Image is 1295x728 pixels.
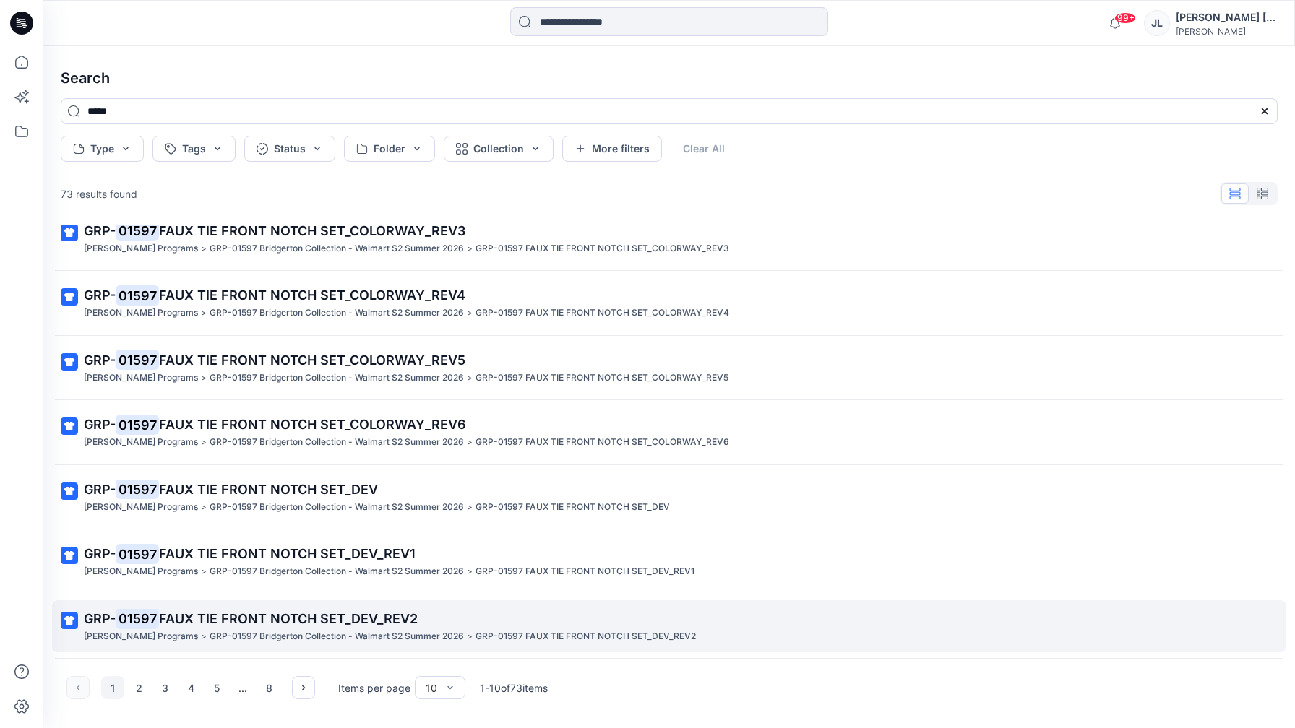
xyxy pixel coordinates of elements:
[201,435,207,450] p: >
[84,352,116,368] span: GRP-
[210,305,464,321] p: GRP-01597 Bridgerton Collection - Walmart S2 Summer 2026
[476,435,729,450] p: GRP-01597 FAUX TIE FRONT NOTCH SET_COLORWAY_REV6
[116,350,159,370] mark: 01597
[205,676,228,699] button: 5
[476,564,694,579] p: GRP-01597 FAUX TIE FRONT NOTCH SET_DEV_REV1
[52,212,1286,265] a: GRP-01597FAUX TIE FRONT NOTCH SET_COLORWAY_REV3[PERSON_NAME] Programs>GRP-01597 Bridgerton Collec...
[244,136,335,162] button: Status
[562,136,662,162] button: More filters
[84,500,198,515] p: Richard Leeds Programs
[116,220,159,240] mark: 01597
[467,241,473,256] p: >
[467,500,473,515] p: >
[210,435,464,450] p: GRP-01597 Bridgerton Collection - Walmart S2 Summer 2026
[480,680,548,695] p: 1 - 10 of 73 items
[1176,26,1277,37] div: [PERSON_NAME]
[201,241,207,256] p: >
[201,629,207,644] p: >
[476,500,670,515] p: GRP-01597 FAUX TIE FRONT NOTCH SET_DEV
[84,287,116,303] span: GRP-
[116,285,159,305] mark: 01597
[159,546,416,561] span: FAUX TIE FRONT NOTCH SET_DEV_REV1
[159,417,466,432] span: FAUX TIE FRONT NOTCH SET_COLORWAY_REV6
[344,136,435,162] button: Folder
[61,186,137,201] p: 73 results found
[116,608,159,628] mark: 01597
[84,305,198,321] p: Richard Leeds Programs
[52,277,1286,329] a: GRP-01597FAUX TIE FRONT NOTCH SET_COLORWAY_REV4[PERSON_NAME] Programs>GRP-01597 Bridgerton Collec...
[338,680,410,695] p: Items per page
[476,241,729,256] p: GRP-01597 FAUX TIE FRONT NOTCH SET_COLORWAY_REV3
[52,471,1286,524] a: GRP-01597FAUX TIE FRONT NOTCH SET_DEV[PERSON_NAME] Programs>GRP-01597 Bridgerton Collection - Wal...
[116,479,159,499] mark: 01597
[159,611,418,626] span: FAUX TIE FRONT NOTCH SET_DEV_REV2
[116,544,159,564] mark: 01597
[52,342,1286,394] a: GRP-01597FAUX TIE FRONT NOTCH SET_COLORWAY_REV5[PERSON_NAME] Programs>GRP-01597 Bridgerton Collec...
[179,676,202,699] button: 4
[467,564,473,579] p: >
[1144,10,1170,36] div: JL
[467,305,473,321] p: >
[52,535,1286,588] a: GRP-01597FAUX TIE FRONT NOTCH SET_DEV_REV1[PERSON_NAME] Programs>GRP-01597 Bridgerton Collection ...
[426,680,437,695] div: 10
[84,417,116,432] span: GRP-
[84,370,198,386] p: Richard Leeds Programs
[84,435,198,450] p: Richard Leeds Programs
[210,629,464,644] p: GRP-01597 Bridgerton Collection - Walmart S2 Summer 2026
[52,600,1286,653] a: GRP-01597FAUX TIE FRONT NOTCH SET_DEV_REV2[PERSON_NAME] Programs>GRP-01597 Bridgerton Collection ...
[201,500,207,515] p: >
[84,564,198,579] p: Richard Leeds Programs
[84,629,198,644] p: Richard Leeds Programs
[101,676,124,699] button: 1
[210,564,464,579] p: GRP-01597 Bridgerton Collection - Walmart S2 Summer 2026
[84,611,116,626] span: GRP-
[159,223,465,238] span: FAUX TIE FRONT NOTCH SET_COLORWAY_REV3
[127,676,150,699] button: 2
[84,223,116,238] span: GRP-
[210,370,464,386] p: GRP-01597 Bridgerton Collection - Walmart S2 Summer 2026
[116,415,159,435] mark: 01597
[159,287,465,303] span: FAUX TIE FRONT NOTCH SET_COLORWAY_REV4
[152,136,236,162] button: Tags
[153,676,176,699] button: 3
[201,370,207,386] p: >
[444,136,554,162] button: Collection
[231,676,254,699] div: ...
[210,241,464,256] p: GRP-01597 Bridgerton Collection - Walmart S2 Summer 2026
[467,629,473,644] p: >
[476,305,729,321] p: GRP-01597 FAUX TIE FRONT NOTCH SET_COLORWAY_REV4
[476,629,696,644] p: GRP-01597 FAUX TIE FRONT NOTCH SET_DEV_REV2
[1176,9,1277,26] div: [PERSON_NAME] [PERSON_NAME]
[1114,12,1136,24] span: 99+
[52,406,1286,459] a: GRP-01597FAUX TIE FRONT NOTCH SET_COLORWAY_REV6[PERSON_NAME] Programs>GRP-01597 Bridgerton Collec...
[467,370,473,386] p: >
[467,435,473,450] p: >
[159,482,378,497] span: FAUX TIE FRONT NOTCH SET_DEV
[257,676,280,699] button: 8
[84,546,116,561] span: GRP-
[61,136,144,162] button: Type
[84,482,116,497] span: GRP-
[49,58,1289,98] h4: Search
[201,564,207,579] p: >
[159,352,465,368] span: FAUX TIE FRONT NOTCH SET_COLORWAY_REV5
[84,241,198,256] p: Richard Leeds Programs
[201,305,207,321] p: >
[210,500,464,515] p: GRP-01597 Bridgerton Collection - Walmart S2 Summer 2026
[476,370,728,386] p: GRP-01597 FAUX TIE FRONT NOTCH SET_COLORWAY_REV5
